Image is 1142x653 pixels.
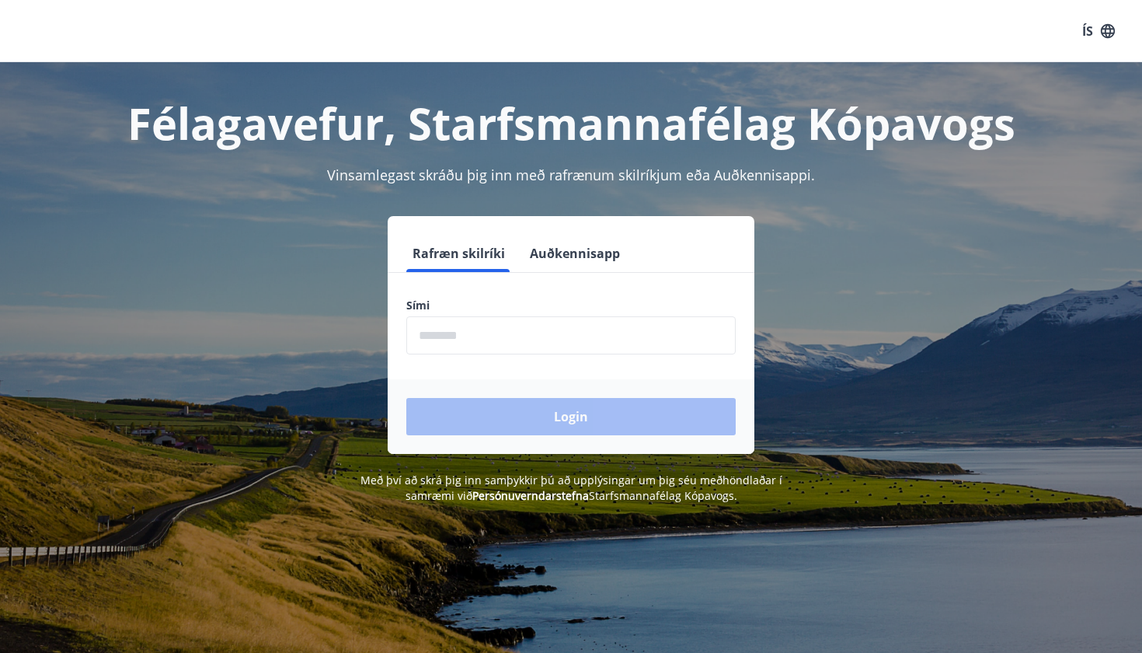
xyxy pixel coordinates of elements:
label: Sími [406,298,736,313]
h1: Félagavefur, Starfsmannafélag Kópavogs [30,93,1112,152]
button: Auðkennisapp [524,235,626,272]
button: Rafræn skilríki [406,235,511,272]
span: Vinsamlegast skráðu þig inn með rafrænum skilríkjum eða Auðkennisappi. [327,166,815,184]
span: Með því að skrá þig inn samþykkir þú að upplýsingar um þig séu meðhöndlaðar í samræmi við Starfsm... [360,473,782,503]
a: Persónuverndarstefna [472,488,589,503]
button: ÍS [1074,17,1123,45]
